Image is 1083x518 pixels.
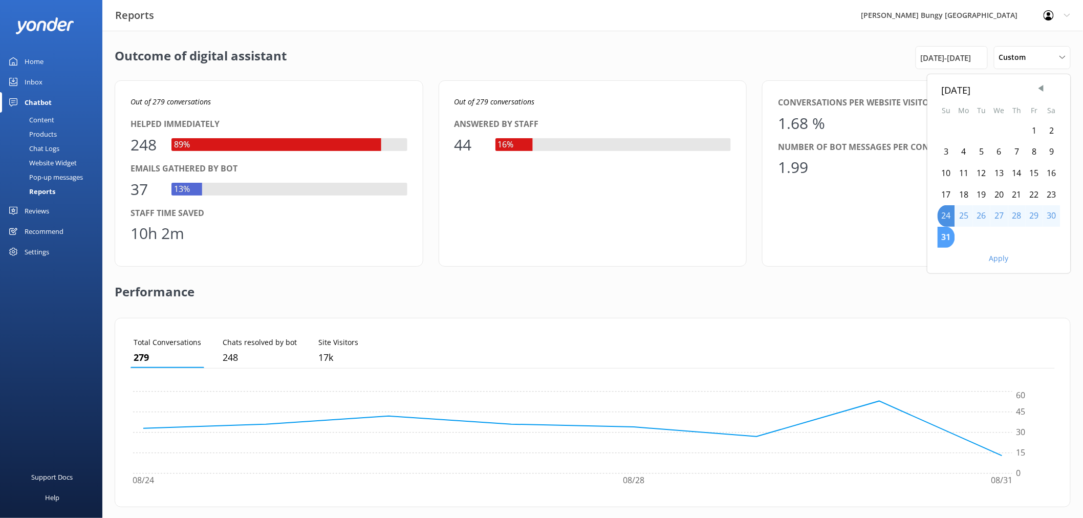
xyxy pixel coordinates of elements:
div: Mon Aug 11 2025 [955,163,973,184]
div: Sat Aug 02 2025 [1043,120,1060,142]
div: Fri Aug 29 2025 [1026,205,1043,227]
div: Products [6,127,57,141]
div: Staff time saved [131,207,407,220]
i: Out of 279 conversations [454,97,535,106]
div: Tue Aug 12 2025 [973,163,990,184]
tspan: 45 [1016,406,1026,418]
div: Fri Aug 08 2025 [1026,141,1043,163]
div: Mon Aug 04 2025 [955,141,973,163]
p: Total Conversations [134,337,201,348]
tspan: 30 [1016,427,1026,438]
div: Sat Aug 09 2025 [1043,141,1060,163]
div: Thu Aug 28 2025 [1008,205,1026,227]
abbr: Tuesday [978,105,986,115]
abbr: Monday [959,105,969,115]
tspan: 15 [1016,447,1026,459]
div: Tue Aug 26 2025 [973,205,990,227]
div: Chat Logs [6,141,59,156]
p: Site Visitors [318,337,358,348]
tspan: 08/24 [133,475,154,486]
div: Content [6,113,54,127]
div: Sat Aug 30 2025 [1043,205,1060,227]
div: Recommend [25,221,63,242]
div: Sat Aug 16 2025 [1043,163,1060,184]
div: 248 [131,133,161,157]
a: Content [6,113,102,127]
div: Mon Aug 18 2025 [955,184,973,206]
div: Sun Aug 17 2025 [938,184,955,206]
div: Website Widget [6,156,77,170]
div: Number of bot messages per conversation (avg.) [778,141,1055,154]
a: Products [6,127,102,141]
div: Thu Aug 07 2025 [1008,141,1026,163]
span: Custom [999,52,1032,63]
div: Reports [6,184,55,199]
div: Wed Aug 06 2025 [990,141,1008,163]
h2: Outcome of digital assistant [115,46,287,69]
div: Sun Aug 31 2025 [938,227,955,248]
p: 248 [223,350,297,365]
abbr: Sunday [942,105,951,115]
div: Inbox [25,72,42,92]
tspan: 0 [1016,468,1021,479]
div: 44 [454,133,485,157]
div: 1.68 % [778,111,825,136]
p: 279 [134,350,201,365]
div: 10h 2m [131,221,184,246]
div: [DATE] [942,82,1056,97]
div: Wed Aug 20 2025 [990,184,1008,206]
h2: Performance [115,267,194,308]
span: Previous Month [1036,83,1046,94]
abbr: Wednesday [994,105,1005,115]
div: Helped immediately [131,118,407,131]
div: Reviews [25,201,49,221]
button: Apply [989,255,1009,262]
a: Website Widget [6,156,102,170]
div: Fri Aug 22 2025 [1026,184,1043,206]
abbr: Friday [1031,105,1038,115]
i: Out of 279 conversations [131,97,211,106]
div: Fri Aug 01 2025 [1026,120,1043,142]
div: Fri Aug 15 2025 [1026,163,1043,184]
div: 13% [171,183,192,196]
div: Answered by staff [454,118,731,131]
div: 37 [131,177,161,202]
div: Wed Aug 13 2025 [990,163,1008,184]
div: Conversations per website visitor [778,96,1055,110]
div: 1.99 [778,155,809,180]
tspan: 60 [1016,390,1026,401]
a: Reports [6,184,102,199]
span: [DATE] - [DATE] [921,52,971,64]
div: Sun Aug 10 2025 [938,163,955,184]
tspan: 08/31 [991,475,1013,486]
div: Chatbot [25,92,52,113]
div: 89% [171,138,192,152]
tspan: 08/28 [623,475,645,486]
div: Emails gathered by bot [131,162,407,176]
div: Support Docs [32,467,73,487]
abbr: Saturday [1048,105,1056,115]
div: Tue Aug 19 2025 [973,184,990,206]
div: Tue Aug 05 2025 [973,141,990,163]
h3: Reports [115,7,154,24]
abbr: Thursday [1013,105,1022,115]
div: Wed Aug 27 2025 [990,205,1008,227]
div: Settings [25,242,49,262]
div: Sun Aug 24 2025 [938,205,955,227]
div: Thu Aug 14 2025 [1008,163,1026,184]
a: Pop-up messages [6,170,102,184]
a: Chat Logs [6,141,102,156]
img: yonder-white-logo.png [15,17,74,34]
div: Thu Aug 21 2025 [1008,184,1026,206]
p: 16,640 [318,350,358,365]
p: Chats resolved by bot [223,337,297,348]
div: Help [45,487,59,508]
div: Mon Aug 25 2025 [955,205,973,227]
div: Home [25,51,44,72]
div: Sun Aug 03 2025 [938,141,955,163]
div: Sat Aug 23 2025 [1043,184,1060,206]
div: Pop-up messages [6,170,83,184]
div: 16% [495,138,516,152]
